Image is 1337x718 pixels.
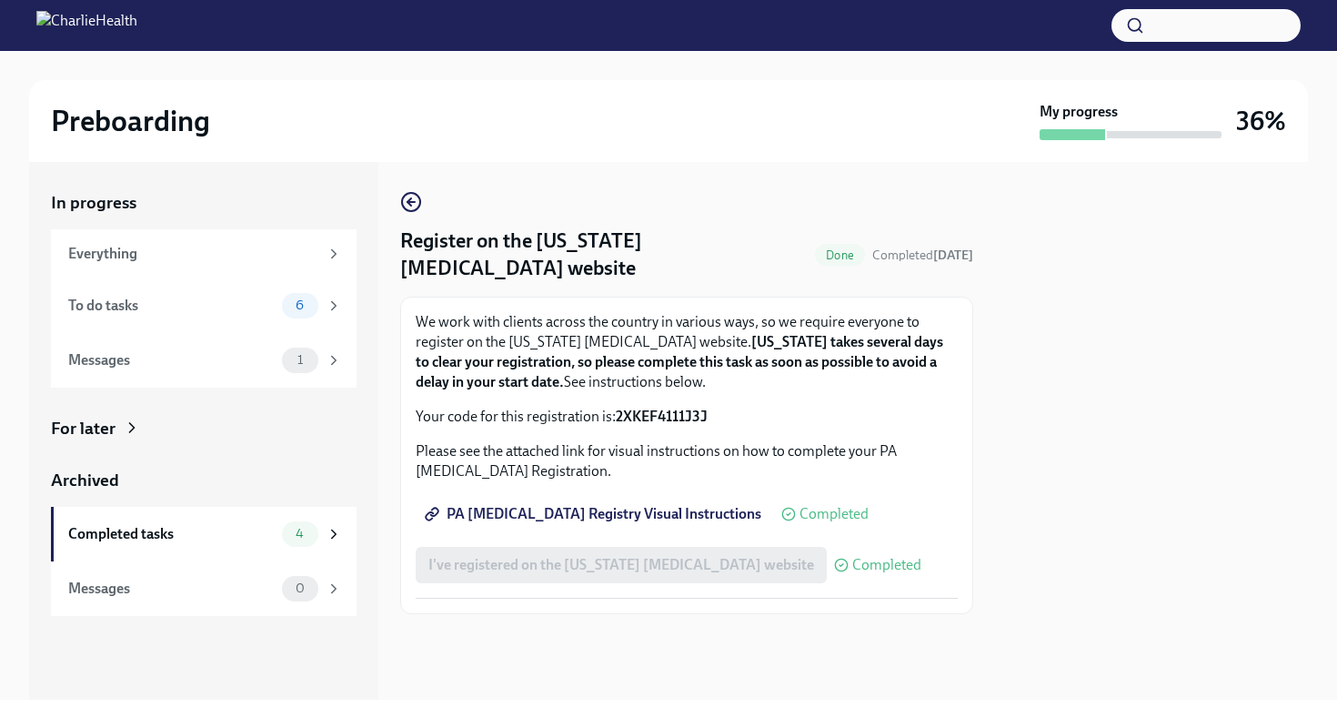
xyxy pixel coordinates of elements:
[416,496,774,532] a: PA [MEDICAL_DATA] Registry Visual Instructions
[51,191,357,215] a: In progress
[416,312,958,392] p: We work with clients across the country in various ways, so we require everyone to register on th...
[68,579,275,599] div: Messages
[872,248,973,263] span: Completed
[400,228,808,282] h4: Register on the [US_STATE] [MEDICAL_DATA] website
[933,248,973,263] strong: [DATE]
[68,296,275,316] div: To do tasks
[616,408,708,425] strong: 2XKEF4111J3J
[51,417,357,440] a: For later
[51,561,357,616] a: Messages0
[51,278,357,333] a: To do tasks6
[51,229,357,278] a: Everything
[68,350,275,370] div: Messages
[1236,105,1286,137] h3: 36%
[799,507,869,521] span: Completed
[51,103,210,139] h2: Preboarding
[68,524,275,544] div: Completed tasks
[286,353,314,367] span: 1
[36,11,137,40] img: CharlieHealth
[1040,102,1118,122] strong: My progress
[51,417,116,440] div: For later
[416,333,943,390] strong: [US_STATE] takes several days to clear your registration, so please complete this task as soon as...
[68,244,318,264] div: Everything
[428,505,761,523] span: PA [MEDICAL_DATA] Registry Visual Instructions
[51,507,357,561] a: Completed tasks4
[416,441,958,481] p: Please see the attached link for visual instructions on how to complete your PA [MEDICAL_DATA] Re...
[285,581,316,595] span: 0
[872,247,973,264] span: October 9th, 2025 17:18
[416,407,958,427] p: Your code for this registration is:
[285,298,315,312] span: 6
[852,558,921,572] span: Completed
[285,527,315,541] span: 4
[51,333,357,388] a: Messages1
[815,248,865,262] span: Done
[51,469,357,492] a: Archived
